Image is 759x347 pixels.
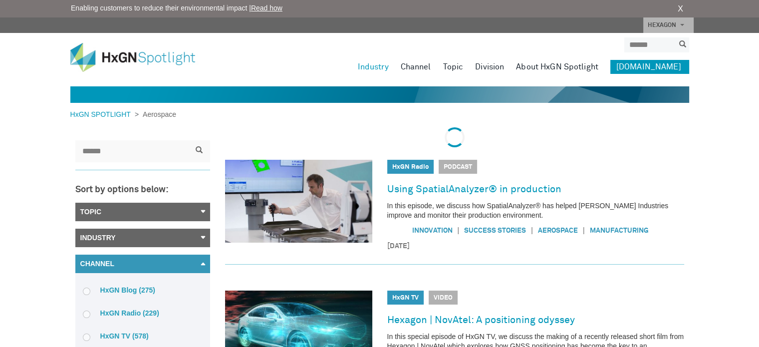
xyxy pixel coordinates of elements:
[643,17,694,33] a: HEXAGON
[75,229,210,247] a: Industry
[70,43,210,72] img: HxGN Spotlight
[83,309,203,318] label: HxGN Radio (229)
[526,225,538,236] span: |
[387,241,684,252] time: [DATE]
[75,255,210,273] a: Channel
[83,286,203,295] label: HxGN Blog (275)
[251,4,282,12] a: Read how
[387,312,575,328] a: Hexagon | NovAtel: A positioning odyssey
[401,60,431,74] a: Channel
[429,291,458,305] span: Video
[139,110,176,118] span: Aerospace
[453,225,465,236] span: |
[392,295,419,301] a: HxGN TV
[678,3,683,15] a: X
[439,160,477,174] span: Podcast
[412,227,453,234] a: Innovation
[83,332,203,341] label: HxGN TV (578)
[70,110,135,118] a: HxGN SPOTLIGHT
[75,185,210,195] h3: Sort by options below:
[387,181,561,197] a: Using SpatialAnalyzer® in production
[589,227,648,234] a: Manufacturing
[71,3,282,13] span: Enabling customers to reduce their environmental impact |
[610,60,689,74] a: [DOMAIN_NAME]
[578,225,590,236] span: |
[443,60,463,74] a: Topic
[70,109,176,120] div: >
[538,227,578,234] a: Aerospace
[225,160,372,243] img: Using SpatialAnalyzer® in production
[392,164,429,170] a: HxGN Radio
[464,227,526,234] a: Success Stories
[75,203,210,221] a: Topic
[516,60,598,74] a: About HxGN Spotlight
[387,201,684,220] p: In this episode, we discuss how SpatialAnalyzer® has helped [PERSON_NAME] Industries improve and ...
[358,60,389,74] a: Industry
[475,60,504,74] a: Division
